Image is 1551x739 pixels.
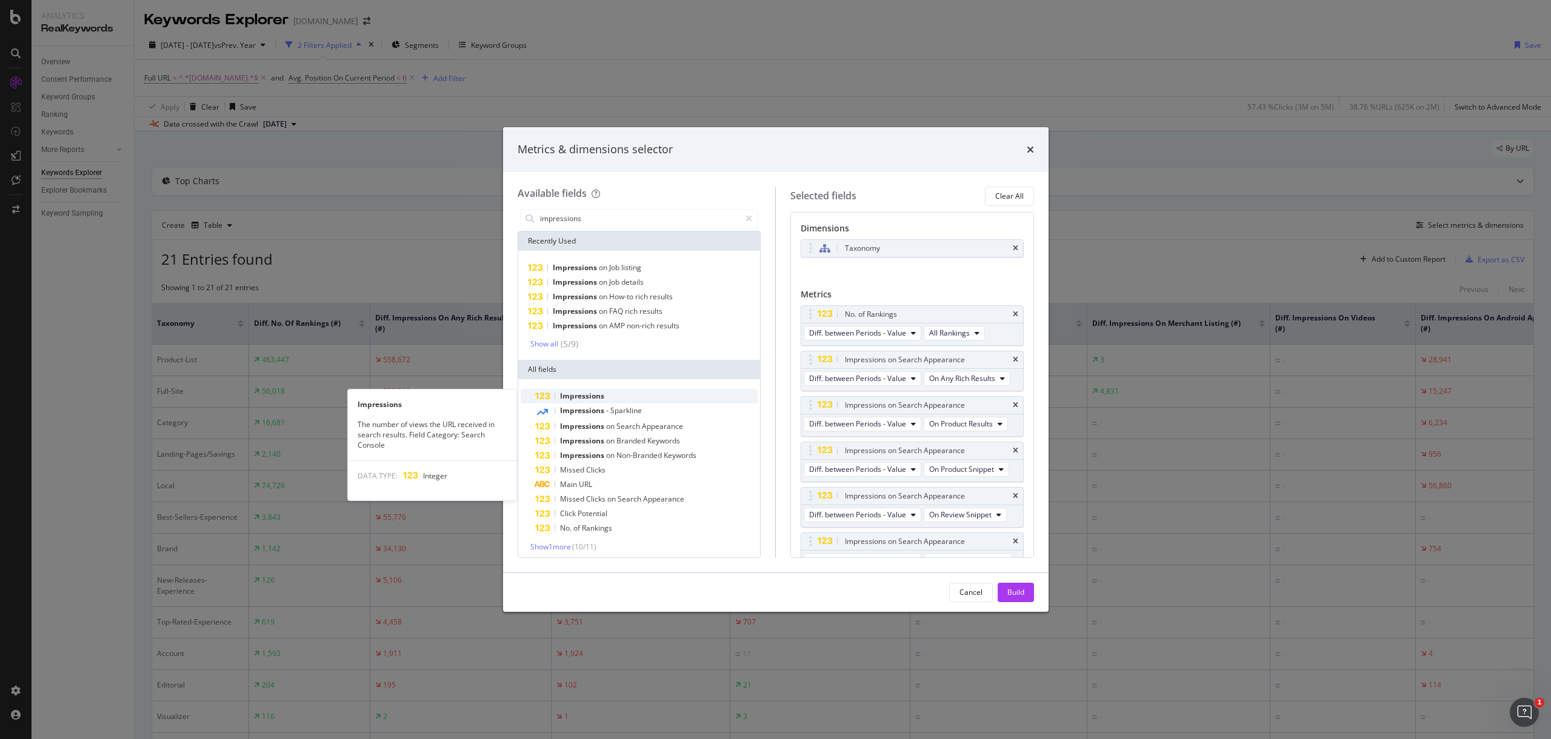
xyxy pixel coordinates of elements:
[621,277,644,287] span: details
[656,320,679,331] span: results
[606,421,616,431] span: on
[518,187,587,200] div: Available fields
[560,465,586,475] span: Missed
[616,436,647,446] span: Branded
[627,320,656,331] span: non-rich
[929,373,995,383] span: On Any Rich Results
[801,532,1024,573] div: Impressions on Search AppearancetimesDiff. between Periods - ValueOn Merchant Listing
[553,277,599,287] span: Impressions
[582,523,612,533] span: Rankings
[1007,587,1024,597] div: Build
[924,326,985,340] button: All Rankings
[558,338,578,350] div: ( 5 / 9 )
[348,419,516,450] div: The number of views the URL received in search results. Field Category: Search Console
[607,494,618,504] span: on
[929,464,994,474] span: On Product Snippet
[809,509,906,520] span: Diff. between Periods - Value
[560,494,586,504] span: Missed
[845,399,965,411] div: Impressions on Search Appearance
[573,523,582,533] span: of
[518,142,673,157] div: Metrics & dimensions selector
[539,210,741,228] input: Search by field name
[804,326,921,340] button: Diff. between Periods - Value
[845,490,965,502] div: Impressions on Search Appearance
[801,442,1024,482] div: Impressions on Search AppearancetimesDiff. between Periods - ValueOn Product Snippet
[553,306,599,316] span: Impressions
[503,127,1049,612] div: modal
[845,354,965,366] div: Impressions on Search Appearance
[609,306,625,316] span: FAQ
[1510,698,1539,727] iframe: Intercom live chat
[616,450,664,460] span: Non-Branded
[609,262,621,273] span: Job
[809,328,906,338] span: Diff. between Periods - Value
[606,405,610,416] span: -
[616,421,642,431] span: Search
[924,417,1008,431] button: On Product Results
[560,436,606,446] span: Impressions
[599,320,609,331] span: on
[1535,698,1544,708] span: 1
[804,417,921,431] button: Diff. between Periods - Value
[609,291,635,302] span: How-to
[924,553,1012,568] button: On Merchant Listing
[801,305,1024,346] div: No. of RankingstimesDiff. between Periods - ValueAll Rankings
[845,308,897,320] div: No. of Rankings
[578,508,607,519] span: Potential
[804,553,921,568] button: Diff. between Periods - Value
[650,291,673,302] span: results
[518,231,761,251] div: Recently Used
[790,189,856,203] div: Selected fields
[348,399,516,409] div: Impressions
[801,222,1024,239] div: Dimensions
[995,191,1024,201] div: Clear All
[801,487,1024,528] div: Impressions on Search AppearancetimesDiff. between Periods - ValueOn Review Snippet
[804,462,921,477] button: Diff. between Periods - Value
[959,587,982,597] div: Cancel
[586,465,605,475] span: Clicks
[801,288,1024,305] div: Metrics
[924,508,1007,522] button: On Review Snippet
[606,450,616,460] span: on
[553,320,599,331] span: Impressions
[609,320,627,331] span: AMP
[572,542,596,552] span: ( 10 / 11 )
[949,583,993,602] button: Cancel
[929,328,970,338] span: All Rankings
[845,242,880,254] div: Taxonomy
[804,508,921,522] button: Diff. between Periods - Value
[606,436,616,446] span: on
[845,445,965,457] div: Impressions on Search Appearance
[586,494,607,504] span: Clicks
[609,277,621,287] span: Job
[1013,356,1018,363] div: times
[845,535,965,548] div: Impressions on Search Appearance
[801,351,1024,391] div: Impressions on Search AppearancetimesDiff. between Periods - ValueOn Any Rich Results
[530,542,571,552] span: Show 1 more
[1013,447,1018,454] div: times
[664,450,696,460] span: Keywords
[560,405,606,416] span: Impressions
[809,555,906,565] span: Diff. between Periods - Value
[647,436,680,446] span: Keywords
[998,583,1034,602] button: Build
[625,306,639,316] span: rich
[929,555,997,565] span: On Merchant Listing
[635,291,650,302] span: rich
[518,360,761,379] div: All fields
[560,391,604,401] span: Impressions
[618,494,643,504] span: Search
[530,340,558,348] div: Show all
[642,421,683,431] span: Appearance
[985,187,1034,206] button: Clear All
[1027,142,1034,157] div: times
[809,373,906,383] span: Diff. between Periods - Value
[924,462,1009,477] button: On Product Snippet
[809,464,906,474] span: Diff. between Periods - Value
[924,371,1010,386] button: On Any Rich Results
[929,419,993,429] span: On Product Results
[560,421,606,431] span: Impressions
[1013,492,1018,500] div: times
[610,405,642,416] span: Sparkline
[553,291,599,302] span: Impressions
